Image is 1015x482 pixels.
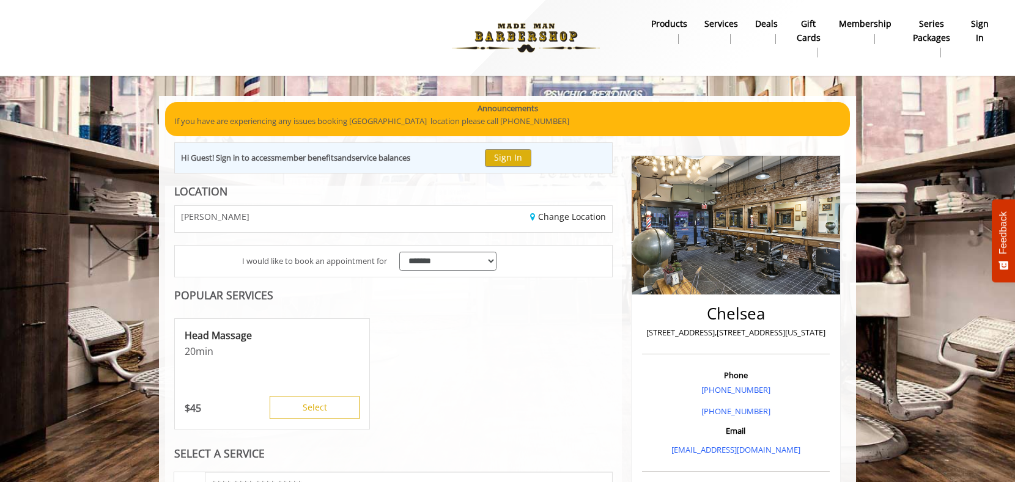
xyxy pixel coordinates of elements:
a: MembershipMembership [830,15,900,47]
a: Gift cardsgift cards [786,15,830,60]
b: Announcements [478,102,538,115]
span: $ [185,401,190,415]
span: I would like to book an appointment for [242,255,387,268]
img: Made Man Barbershop logo [442,4,610,71]
h3: Email [645,426,827,435]
h3: Phone [645,371,827,379]
button: Select [270,396,360,419]
b: Services [704,17,738,31]
div: Hi Guest! Sign in to access and [181,152,410,164]
p: Head Massage [185,329,360,342]
b: Deals [755,17,778,31]
p: [STREET_ADDRESS],[STREET_ADDRESS][US_STATE] [645,326,827,339]
b: Membership [839,17,891,31]
a: Productsproducts [643,15,696,47]
a: ServicesServices [696,15,747,47]
button: Sign In [485,149,531,167]
a: Series packagesSeries packages [900,15,962,60]
p: If you have are experiencing any issues booking [GEOGRAPHIC_DATA] location please call [PHONE_NUM... [174,115,841,128]
b: Series packages [909,17,954,45]
a: sign insign in [962,15,997,47]
a: DealsDeals [747,15,786,47]
h2: Chelsea [645,305,827,323]
p: 45 [185,401,201,415]
a: [PHONE_NUMBER] [701,406,770,417]
p: 20 [185,345,360,358]
a: Change Location [530,211,606,222]
span: min [196,345,213,358]
a: [EMAIL_ADDRESS][DOMAIN_NAME] [671,444,800,455]
b: LOCATION [174,184,227,199]
b: POPULAR SERVICES [174,288,273,302]
b: sign in [971,17,989,45]
a: [PHONE_NUMBER] [701,384,770,395]
b: service balances [352,152,410,163]
b: member benefits [275,152,338,163]
span: [PERSON_NAME] [181,212,249,221]
b: products [651,17,687,31]
button: Feedback - Show survey [992,199,1015,282]
span: Feedback [998,211,1009,254]
div: SELECT A SERVICE [174,448,613,459]
b: gift cards [795,17,822,45]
